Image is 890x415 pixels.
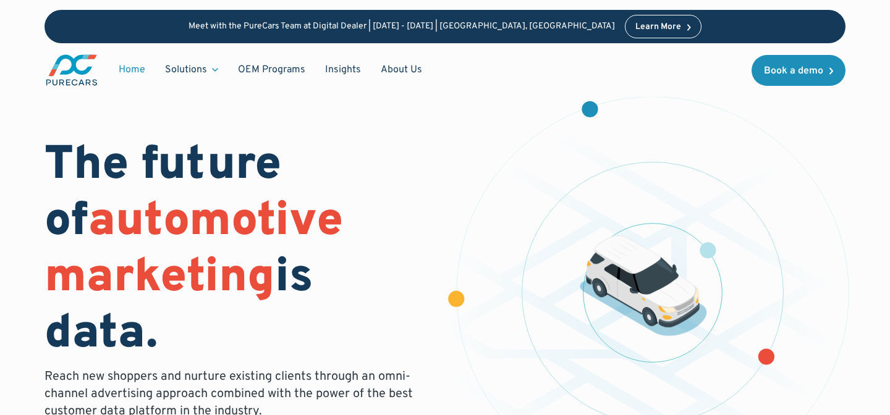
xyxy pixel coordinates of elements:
a: OEM Programs [228,58,315,82]
span: automotive marketing [44,193,343,308]
h1: The future of is data. [44,138,430,364]
a: main [44,53,99,87]
a: Learn More [625,15,701,38]
a: Home [109,58,155,82]
a: About Us [371,58,432,82]
img: purecars logo [44,53,99,87]
div: Solutions [155,58,228,82]
a: Insights [315,58,371,82]
div: Solutions [165,63,207,77]
img: illustration of a vehicle [580,235,707,336]
div: Learn More [635,23,681,31]
p: Meet with the PureCars Team at Digital Dealer | [DATE] - [DATE] | [GEOGRAPHIC_DATA], [GEOGRAPHIC_... [189,22,615,32]
div: Book a demo [764,66,823,76]
a: Book a demo [752,55,845,86]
